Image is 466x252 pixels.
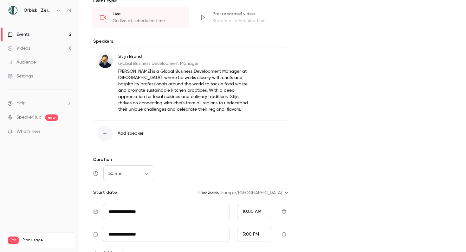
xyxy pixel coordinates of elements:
div: Events [8,31,29,38]
span: Help [16,100,26,107]
div: Stijn BrandStijn BrandGlobal Business Development Manager[PERSON_NAME] is a Global Business Devel... [92,47,289,118]
p: Stijn Brand [118,53,248,60]
div: 30 min [103,170,154,177]
div: Stream at scheduled time [212,18,281,24]
span: Plan usage [23,238,71,243]
div: Europe/[GEOGRAPHIC_DATA] [221,190,289,196]
div: Pre-recorded video [212,11,281,17]
input: Tue, Feb 17, 2026 [103,204,230,219]
span: Add speaker [118,130,144,137]
p: Start date [92,189,117,196]
span: Pro [8,237,19,244]
li: help-dropdown-opener [8,100,72,107]
span: 5:00 PM [243,232,259,237]
div: From [237,204,271,219]
span: What's new [16,128,40,135]
p: Speakers [92,38,289,45]
span: new [45,114,58,121]
iframe: Noticeable Trigger [64,129,72,135]
div: Go live at scheduled time [113,18,181,24]
div: Videos [8,45,30,52]
span: 10:00 AM [243,209,261,214]
div: Live [113,11,181,17]
a: SpeakerHub [16,114,42,121]
img: Orbisk | Zero Food Waste [8,5,18,15]
div: Settings [8,73,33,79]
div: Pre-recorded videoStream at scheduled time [192,7,289,28]
label: Duration [92,157,289,163]
input: Tue, Feb 17, 2026 [103,227,230,242]
p: Time zone: [197,189,219,196]
div: From [237,227,271,242]
h6: Orbisk | Zero Food Waste [23,7,53,14]
div: LiveGo live at scheduled time [92,7,189,28]
p: [PERSON_NAME] is a Global Business Development Manager at [GEOGRAPHIC_DATA], where he works close... [118,68,248,113]
img: Stijn Brand [98,53,113,68]
p: Global Business Development Manager [118,60,248,67]
div: Audience [8,59,36,65]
